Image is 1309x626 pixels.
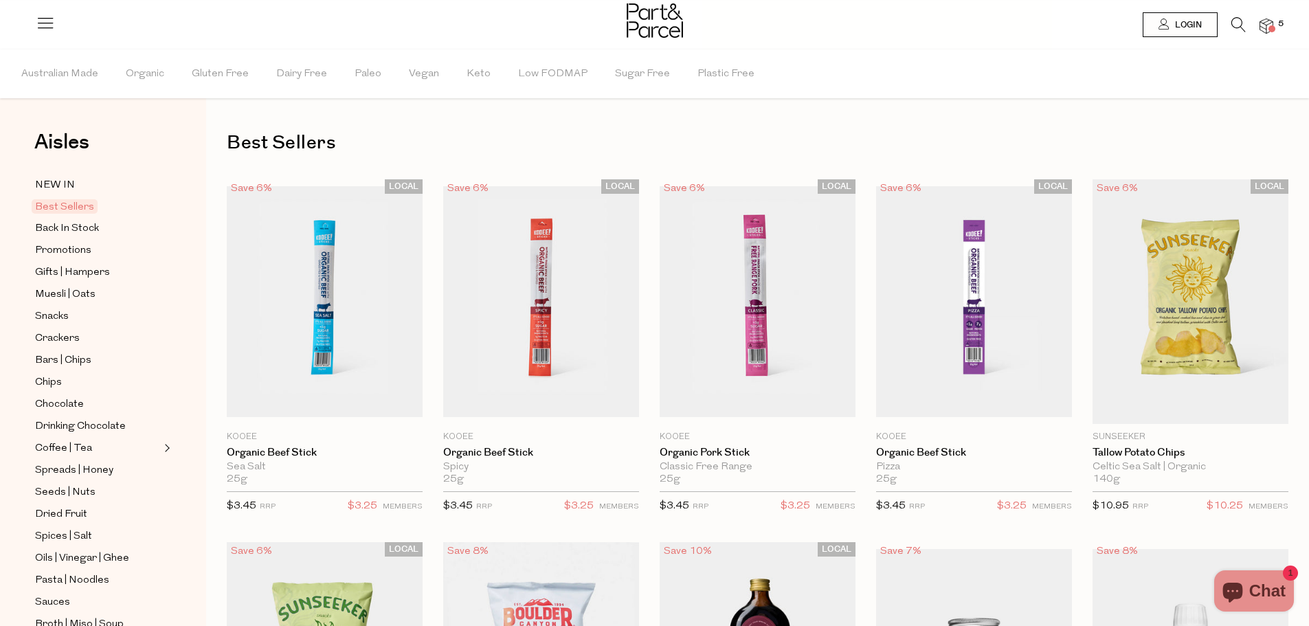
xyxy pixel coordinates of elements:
[227,501,256,511] span: $3.45
[35,440,92,457] span: Coffee | Tea
[1093,431,1288,443] p: Sunseeker
[693,503,708,511] small: RRP
[1143,12,1218,37] a: Login
[35,331,80,347] span: Crackers
[443,473,464,486] span: 25g
[1032,503,1072,511] small: MEMBERS
[1093,447,1288,459] a: Tallow Potato Chips
[348,498,377,515] span: $3.25
[383,503,423,511] small: MEMBERS
[781,498,810,515] span: $3.25
[876,186,1072,417] img: Organic Beef Stick
[35,287,96,303] span: Muesli | Oats
[818,542,855,557] span: LOCAL
[126,50,164,98] span: Organic
[660,501,689,511] span: $3.45
[35,462,160,479] a: Spreads | Honey
[1093,179,1288,424] img: Tallow Potato Chips
[35,440,160,457] a: Coffee | Tea
[34,132,89,166] a: Aisles
[35,396,84,413] span: Chocolate
[876,431,1072,443] p: KOOEE
[192,50,249,98] span: Gluten Free
[385,542,423,557] span: LOCAL
[227,542,276,561] div: Save 6%
[443,501,473,511] span: $3.45
[32,199,98,214] span: Best Sellers
[35,330,160,347] a: Crackers
[601,179,639,194] span: LOCAL
[997,498,1027,515] span: $3.25
[599,503,639,511] small: MEMBERS
[161,440,170,456] button: Expand/Collapse Coffee | Tea
[409,50,439,98] span: Vegan
[34,127,89,157] span: Aisles
[227,447,423,459] a: Organic Beef Stick
[660,186,855,417] img: Organic Pork Stick
[660,431,855,443] p: KOOEE
[1034,179,1072,194] span: LOCAL
[227,186,423,417] img: Organic Beef Stick
[1132,503,1148,511] small: RRP
[35,462,113,479] span: Spreads | Honey
[35,418,126,435] span: Drinking Chocolate
[35,242,160,259] a: Promotions
[1210,570,1298,615] inbox-online-store-chat: Shopify online store chat
[35,352,160,369] a: Bars | Chips
[876,179,926,198] div: Save 6%
[35,243,91,259] span: Promotions
[276,50,327,98] span: Dairy Free
[35,484,96,501] span: Seeds | Nuts
[443,447,639,459] a: Organic Beef Stick
[35,309,69,325] span: Snacks
[35,221,99,237] span: Back In Stock
[35,177,160,194] a: NEW IN
[876,542,926,561] div: Save 7%
[35,550,160,567] a: Oils | Vinegar | Ghee
[227,473,247,486] span: 25g
[615,50,670,98] span: Sugar Free
[816,503,855,511] small: MEMBERS
[35,177,75,194] span: NEW IN
[660,461,855,473] div: Classic Free Range
[1260,19,1273,33] a: 5
[260,503,276,511] small: RRP
[909,503,925,511] small: RRP
[1249,503,1288,511] small: MEMBERS
[876,473,897,486] span: 25g
[35,528,92,545] span: Spices | Salt
[660,447,855,459] a: Organic Pork Stick
[35,550,129,567] span: Oils | Vinegar | Ghee
[876,447,1072,459] a: Organic Beef Stick
[35,418,160,435] a: Drinking Chocolate
[35,506,160,523] a: Dried Fruit
[35,308,160,325] a: Snacks
[385,179,423,194] span: LOCAL
[476,503,492,511] small: RRP
[1093,501,1129,511] span: $10.95
[876,501,906,511] span: $3.45
[35,484,160,501] a: Seeds | Nuts
[518,50,588,98] span: Low FODMAP
[35,572,160,589] a: Pasta | Noodles
[35,396,160,413] a: Chocolate
[1172,19,1202,31] span: Login
[443,179,493,198] div: Save 6%
[35,528,160,545] a: Spices | Salt
[227,461,423,473] div: Sea Salt
[35,220,160,237] a: Back In Stock
[35,506,87,523] span: Dried Fruit
[1251,179,1288,194] span: LOCAL
[443,186,639,417] img: Organic Beef Stick
[443,431,639,443] p: KOOEE
[35,199,160,215] a: Best Sellers
[467,50,491,98] span: Keto
[1275,18,1287,30] span: 5
[35,353,91,369] span: Bars | Chips
[1093,461,1288,473] div: Celtic Sea Salt | Organic
[660,473,680,486] span: 25g
[660,179,709,198] div: Save 6%
[627,3,683,38] img: Part&Parcel
[1093,179,1142,198] div: Save 6%
[35,572,109,589] span: Pasta | Noodles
